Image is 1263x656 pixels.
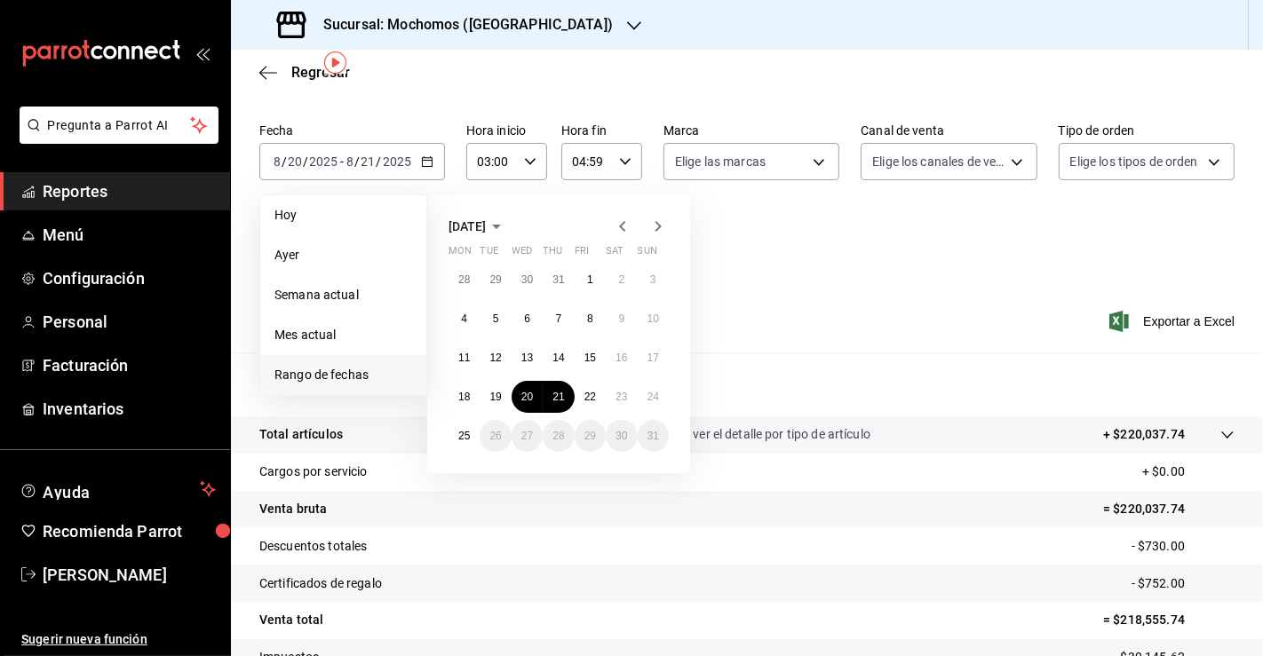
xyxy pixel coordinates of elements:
abbr: August 9, 2025 [618,312,624,325]
abbr: August 30, 2025 [616,430,627,442]
abbr: Friday [575,245,589,264]
button: August 6, 2025 [512,303,543,335]
button: Regresar [259,64,350,81]
button: August 1, 2025 [575,264,606,296]
p: = $218,555.74 [1103,611,1235,629]
p: + $220,037.74 [1103,425,1185,444]
button: August 24, 2025 [638,381,669,413]
input: ---- [382,154,412,169]
span: Elige las marcas [675,153,766,170]
abbr: August 15, 2025 [584,352,596,364]
button: August 16, 2025 [606,342,637,374]
span: Recomienda Parrot [43,519,216,543]
abbr: August 23, 2025 [616,391,627,403]
span: Semana actual [274,286,412,304]
button: August 27, 2025 [512,420,543,452]
abbr: August 18, 2025 [458,391,470,403]
p: Resumen [259,374,1235,395]
abbr: August 4, 2025 [461,312,467,325]
span: Mes actual [274,326,412,344]
span: Hoy [274,206,412,225]
span: Pregunta a Parrot AI [48,116,191,135]
abbr: August 5, 2025 [493,312,499,325]
abbr: July 28, 2025 [458,273,470,286]
button: August 21, 2025 [543,381,574,413]
p: Certificados de regalo [259,574,382,593]
abbr: August 26, 2025 [489,430,501,442]
button: August 26, 2025 [480,420,511,452]
label: Hora fin [561,125,642,138]
span: Personal [43,310,216,334]
span: Menú [43,223,216,247]
span: - [340,154,344,169]
button: August 2, 2025 [606,264,637,296]
button: open_drawer_menu [195,46,210,60]
button: August 7, 2025 [543,303,574,335]
label: Canal de venta [861,125,1037,138]
abbr: Wednesday [512,245,532,264]
abbr: August 22, 2025 [584,391,596,403]
span: Ayer [274,246,412,265]
a: Pregunta a Parrot AI [12,129,218,147]
label: Fecha [259,125,445,138]
abbr: August 10, 2025 [647,312,659,325]
abbr: Tuesday [480,245,497,264]
span: Regresar [291,64,350,81]
abbr: Thursday [543,245,562,264]
button: August 3, 2025 [638,264,669,296]
button: August 30, 2025 [606,420,637,452]
button: July 31, 2025 [543,264,574,296]
abbr: August 12, 2025 [489,352,501,364]
button: August 18, 2025 [449,381,480,413]
button: August 8, 2025 [575,303,606,335]
span: Reportes [43,179,216,203]
span: Facturación [43,353,216,377]
button: July 28, 2025 [449,264,480,296]
abbr: July 30, 2025 [521,273,533,286]
span: / [303,154,308,169]
abbr: August 19, 2025 [489,391,501,403]
p: = $220,037.74 [1103,500,1235,518]
span: Inventarios [43,397,216,421]
abbr: August 17, 2025 [647,352,659,364]
abbr: August 25, 2025 [458,430,470,442]
abbr: August 29, 2025 [584,430,596,442]
button: August 9, 2025 [606,303,637,335]
abbr: July 31, 2025 [552,273,564,286]
input: -- [361,154,377,169]
button: August 20, 2025 [512,381,543,413]
button: August 17, 2025 [638,342,669,374]
abbr: August 11, 2025 [458,352,470,364]
span: Exportar a Excel [1113,311,1235,332]
input: -- [273,154,282,169]
span: Elige los canales de venta [872,153,1004,170]
button: July 30, 2025 [512,264,543,296]
abbr: August 21, 2025 [552,391,564,403]
button: August 5, 2025 [480,303,511,335]
button: August 25, 2025 [449,420,480,452]
img: Tooltip marker [324,51,346,74]
button: August 11, 2025 [449,342,480,374]
abbr: July 29, 2025 [489,273,501,286]
input: -- [287,154,303,169]
span: / [377,154,382,169]
span: [DATE] [449,219,486,233]
button: August 15, 2025 [575,342,606,374]
abbr: Saturday [606,245,624,264]
span: Elige los tipos de orden [1070,153,1198,170]
abbr: Sunday [638,245,657,264]
p: Cargos por servicio [259,462,368,481]
button: August 13, 2025 [512,342,543,374]
p: - $752.00 [1132,574,1235,593]
button: August 28, 2025 [543,420,574,452]
button: August 22, 2025 [575,381,606,413]
abbr: August 3, 2025 [650,273,656,286]
button: August 4, 2025 [449,303,480,335]
p: Venta bruta [259,500,327,518]
abbr: August 2, 2025 [618,273,624,286]
button: August 12, 2025 [480,342,511,374]
button: August 19, 2025 [480,381,511,413]
p: - $730.00 [1132,537,1235,556]
span: [PERSON_NAME] [43,563,216,587]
